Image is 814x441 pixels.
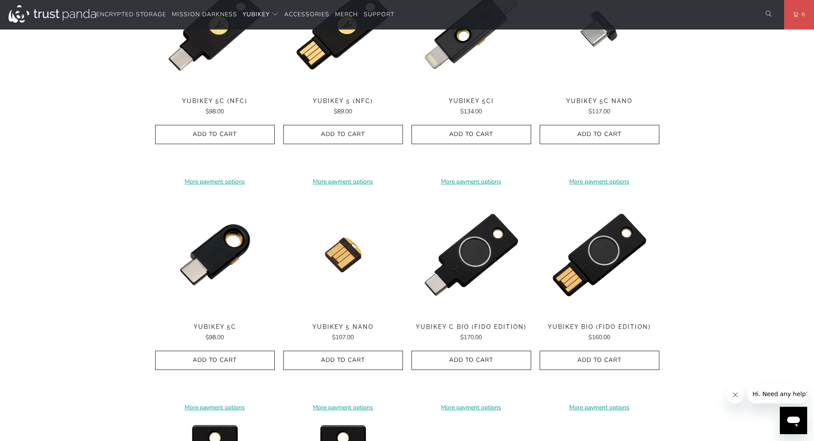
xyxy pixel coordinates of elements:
a: Merch [335,5,358,25]
a: Accessories [284,5,329,25]
a: More payment options [540,403,659,412]
summary: YubiKey [243,5,279,25]
span: YubiKey C Bio (FIDO Edition) [411,323,531,331]
span: YubiKey Bio (FIDO Edition) [540,323,659,331]
a: More payment options [411,177,531,186]
a: YubiKey 5C Nano $117.00 [540,98,659,116]
img: YubiKey 5C - Trust Panda [155,195,275,315]
span: Add to Cart [549,357,650,364]
span: Add to Cart [164,357,266,364]
a: YubiKey Bio (FIDO Edition) $160.00 [540,323,659,342]
span: Add to Cart [420,131,522,138]
a: More payment options [283,403,403,412]
button: Add to Cart [540,351,659,370]
span: Merch [335,10,358,18]
span: YubiKey 5 (NFC) [283,98,403,105]
img: Trust Panda Australia [9,5,96,23]
span: Add to Cart [292,357,394,364]
a: YubiKey 5C - Trust Panda YubiKey 5C - Trust Panda [155,195,275,315]
iframe: Button to launch messaging window [780,407,807,434]
span: $89.00 [334,107,352,115]
span: $134.00 [460,107,482,115]
button: Add to Cart [540,125,659,144]
span: $98.00 [206,107,224,115]
a: YubiKey 5 Nano $107.00 [283,323,403,342]
button: Add to Cart [411,125,531,144]
span: 0 [798,10,805,19]
span: Hi. Need any help? [5,6,62,13]
span: Accessories [284,10,329,18]
span: Encrypted Storage [96,10,166,18]
a: Mission Darkness [172,5,237,25]
span: $98.00 [206,333,224,341]
iframe: Message from company [747,385,807,403]
span: Add to Cart [292,131,394,138]
a: YubiKey 5C (NFC) $98.00 [155,98,275,116]
a: More payment options [155,177,275,186]
button: Add to Cart [283,351,403,370]
a: YubiKey Bio (FIDO Edition) - Trust Panda YubiKey Bio (FIDO Edition) - Trust Panda [540,195,659,315]
button: Add to Cart [283,125,403,144]
a: More payment options [155,403,275,412]
span: $107.00 [332,333,354,341]
iframe: Close message [727,386,744,403]
span: YubiKey [243,10,270,18]
a: Encrypted Storage [96,5,166,25]
button: Add to Cart [155,125,275,144]
img: YubiKey C Bio (FIDO Edition) - Trust Panda [411,195,531,315]
a: More payment options [540,177,659,186]
span: YubiKey 5C [155,323,275,331]
span: Add to Cart [549,131,650,138]
button: Add to Cart [411,351,531,370]
a: YubiKey 5 Nano - Trust Panda YubiKey 5 Nano - Trust Panda [283,195,403,315]
img: YubiKey 5 Nano - Trust Panda [283,195,403,315]
span: $170.00 [460,333,482,341]
span: Add to Cart [420,357,522,364]
a: YubiKey C Bio (FIDO Edition) - Trust Panda YubiKey C Bio (FIDO Edition) - Trust Panda [411,195,531,315]
a: YubiKey 5Ci $134.00 [411,98,531,116]
a: More payment options [283,177,403,186]
span: $117.00 [588,107,610,115]
a: More payment options [411,403,531,412]
span: $160.00 [588,333,610,341]
a: YubiKey 5 (NFC) $89.00 [283,98,403,116]
button: Add to Cart [155,351,275,370]
span: Support [364,10,394,18]
a: YubiKey 5C $98.00 [155,323,275,342]
a: YubiKey C Bio (FIDO Edition) $170.00 [411,323,531,342]
span: YubiKey 5C Nano [540,98,659,105]
span: YubiKey 5 Nano [283,323,403,331]
img: YubiKey Bio (FIDO Edition) - Trust Panda [540,195,659,315]
span: YubiKey 5Ci [411,98,531,105]
nav: Translation missing: en.navigation.header.main_nav [96,5,394,25]
span: Mission Darkness [172,10,237,18]
span: Add to Cart [164,131,266,138]
span: YubiKey 5C (NFC) [155,98,275,105]
a: Support [364,5,394,25]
